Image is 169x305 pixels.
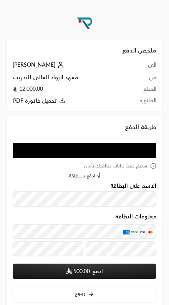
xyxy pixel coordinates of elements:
button: ادفع SAR500.00 [13,264,156,279]
a: [PERSON_NAME] [13,61,66,68]
button: رجوع [13,287,156,302]
td: معهد الرواد العالي للتدريب [13,74,127,85]
img: SAR [66,268,71,274]
button: تحميل فاتورة PDF [13,97,127,105]
span: 500.00 [73,267,90,275]
label: الاسم على البطاقة [110,183,156,189]
span: رجوع [75,290,86,296]
img: Visa [139,230,146,234]
img: MADA [131,230,138,234]
input: تاريخ الانتهاء [13,241,83,256]
span: أو ادفع بالبطاقة [69,174,100,178]
td: من [127,74,156,85]
div: معلومات البطاقة [13,213,156,258]
img: AMEX [123,230,130,234]
span: سيتم حفظ بيانات بطاقتك بأمان [84,163,147,169]
input: رمز التحقق CVC [86,241,156,256]
input: بطاقة ائتمانية [13,224,156,239]
h2: ملخص الدفع [13,46,156,55]
legend: معلومات البطاقة [115,213,156,220]
div: طريقة الدفع [13,122,156,131]
span: [PERSON_NAME] [13,61,55,68]
img: MasterCard [147,230,154,234]
td: الفاتورة [127,97,156,105]
td: 12,000.00 [13,85,127,97]
div: الاسم على البطاقة [13,183,156,207]
img: Company Logo [74,12,95,33]
td: الى [127,61,156,74]
td: المبلغ [127,85,156,97]
span: تحميل فاتورة PDF [13,97,57,104]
